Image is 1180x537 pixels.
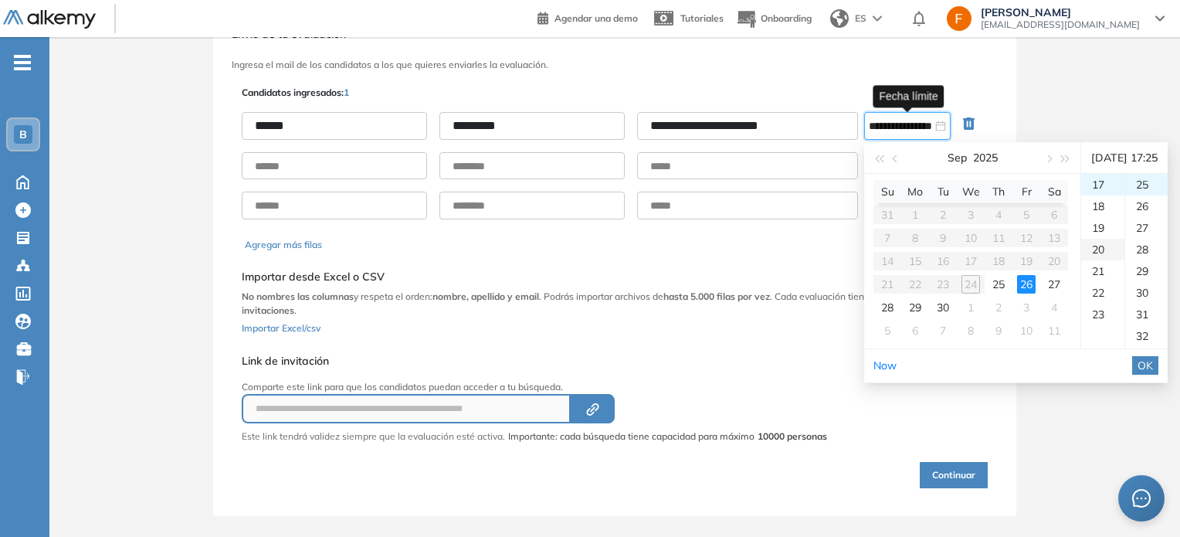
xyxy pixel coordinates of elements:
img: Logo [3,10,96,29]
td: 2025-10-09 [985,319,1012,342]
div: 8 [961,321,980,340]
span: 1 [344,87,349,98]
div: 29 [1125,260,1168,282]
div: 17 [1081,174,1124,195]
div: 27 [1045,275,1063,294]
div: 26 [1017,275,1036,294]
div: 3 [1017,298,1036,317]
span: ES [855,12,866,25]
p: y respeta el orden: . Podrás importar archivos de . Cada evaluación tiene un . [242,290,988,318]
div: 6 [906,321,924,340]
div: 5 [878,321,897,340]
img: arrow [873,15,882,22]
td: 2025-09-25 [985,273,1012,296]
td: 2025-10-03 [1012,296,1040,319]
button: Continuar [920,462,988,488]
span: [EMAIL_ADDRESS][DOMAIN_NAME] [981,19,1140,31]
span: OK [1138,357,1153,374]
b: hasta 5.000 filas por vez [663,291,770,302]
b: No nombres las columnas [242,291,354,302]
div: 31 [1125,304,1168,325]
div: Fecha límite [873,85,944,107]
div: 29 [906,298,924,317]
a: Agendar una demo [537,8,638,26]
span: Tutoriales [680,12,724,24]
th: Fr [1012,180,1040,203]
td: 2025-09-29 [901,296,929,319]
td: 2025-10-01 [957,296,985,319]
div: 11 [1045,321,1063,340]
button: Importar Excel/csv [242,318,320,336]
td: 2025-10-02 [985,296,1012,319]
h5: Link de invitación [242,355,827,368]
td: 2025-10-05 [873,319,901,342]
div: 1 [961,298,980,317]
p: Candidatos ingresados: [242,86,349,100]
h3: Envío de tu evaluación [232,28,998,41]
h5: Importar desde Excel o CSV [242,270,988,284]
div: 21 [1081,260,1124,282]
span: Importante: cada búsqueda tiene capacidad para máximo [508,430,827,444]
p: Comparte este link para que los candidatos puedan acceder a tu búsqueda. [242,380,827,394]
div: [DATE] 17:25 [1087,142,1161,173]
td: 2025-10-04 [1040,296,1068,319]
div: 33 [1125,347,1168,369]
div: 18 [1081,195,1124,217]
div: 4 [1045,298,1063,317]
div: 25 [1125,174,1168,195]
button: Sep [948,142,967,173]
td: 2025-09-27 [1040,273,1068,296]
div: 28 [1125,239,1168,260]
div: 10 [1017,321,1036,340]
span: Importar Excel/csv [242,322,320,334]
div: 2 [989,298,1008,317]
th: Sa [1040,180,1068,203]
td: 2025-09-28 [873,296,901,319]
p: Este link tendrá validez siempre que la evaluación esté activa. [242,430,505,444]
button: OK [1132,356,1158,375]
div: 26 [1125,195,1168,217]
div: 30 [934,298,952,317]
img: world [830,9,849,28]
th: Tu [929,180,957,203]
b: nombre, apellido y email [432,291,539,302]
div: 28 [878,298,897,317]
div: 20 [1081,239,1124,260]
span: [PERSON_NAME] [981,6,1140,19]
b: límite de 10.000 invitaciones [242,291,952,316]
div: 30 [1125,282,1168,304]
div: 9 [989,321,1008,340]
h3: Ingresa el mail de los candidatos a los que quieres enviarles la evaluación. [232,59,998,70]
button: Onboarding [736,2,812,36]
button: 2025 [973,142,998,173]
td: 2025-09-30 [929,296,957,319]
span: B [19,128,27,141]
th: We [957,180,985,203]
div: 7 [934,321,952,340]
th: Su [873,180,901,203]
td: 2025-10-06 [901,319,929,342]
span: Onboarding [761,12,812,24]
div: 19 [1081,217,1124,239]
div: 32 [1125,325,1168,347]
td: 2025-10-11 [1040,319,1068,342]
th: Th [985,180,1012,203]
a: Now [873,359,897,372]
td: 2025-10-10 [1012,319,1040,342]
td: 2025-09-26 [1012,273,1040,296]
div: 25 [989,275,1008,294]
div: 22 [1081,282,1124,304]
i: - [14,61,31,64]
td: 2025-10-08 [957,319,985,342]
strong: 10000 personas [758,430,827,442]
th: Mo [901,180,929,203]
div: 23 [1081,304,1124,325]
div: 27 [1125,217,1168,239]
span: message [1132,489,1151,508]
span: Agendar una demo [554,12,638,24]
button: Agregar más filas [245,238,322,252]
td: 2025-10-07 [929,319,957,342]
